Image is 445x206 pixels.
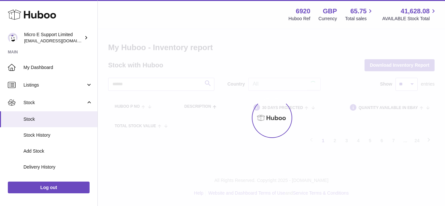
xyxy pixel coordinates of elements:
[296,7,310,16] strong: 6920
[350,7,366,16] span: 65.75
[23,132,93,138] span: Stock History
[24,38,96,43] span: [EMAIL_ADDRESS][DOMAIN_NAME]
[289,16,310,22] div: Huboo Ref
[23,148,93,154] span: Add Stock
[23,64,93,71] span: My Dashboard
[23,116,93,122] span: Stock
[382,7,437,22] a: 41,628.08 AVAILABLE Stock Total
[323,7,337,16] strong: GBP
[23,164,93,170] span: Delivery History
[23,180,93,186] span: ASN Uploads
[24,32,83,44] div: Micro E Support Limited
[23,100,86,106] span: Stock
[401,7,430,16] span: 41,628.08
[319,16,337,22] div: Currency
[8,182,90,193] a: Log out
[23,82,86,88] span: Listings
[382,16,437,22] span: AVAILABLE Stock Total
[8,33,18,43] img: contact@micropcsupport.com
[345,7,374,22] a: 65.75 Total sales
[345,16,374,22] span: Total sales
